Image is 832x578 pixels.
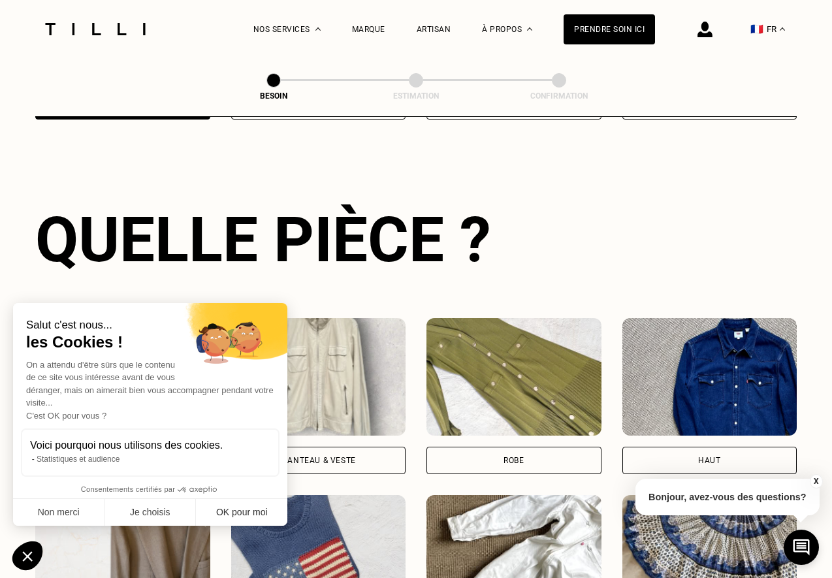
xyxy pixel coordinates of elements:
[351,91,481,101] div: Estimation
[35,203,797,276] div: Quelle pièce ?
[622,318,797,436] img: Tilli retouche votre Haut
[231,318,406,436] img: Tilli retouche votre Manteau & Veste
[40,23,150,35] img: Logo du service de couturière Tilli
[352,25,385,34] a: Marque
[281,457,356,464] div: Manteau & Veste
[809,474,822,489] button: X
[208,91,339,101] div: Besoin
[417,25,451,34] a: Artisan
[527,27,532,31] img: Menu déroulant à propos
[504,457,524,464] div: Robe
[750,23,763,35] span: 🇫🇷
[780,27,785,31] img: menu déroulant
[698,457,720,464] div: Haut
[564,14,655,44] a: Prendre soin ici
[426,318,601,436] img: Tilli retouche votre Robe
[494,91,624,101] div: Confirmation
[697,22,712,37] img: icône connexion
[635,479,820,515] p: Bonjour, avez-vous des questions?
[315,27,321,31] img: Menu déroulant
